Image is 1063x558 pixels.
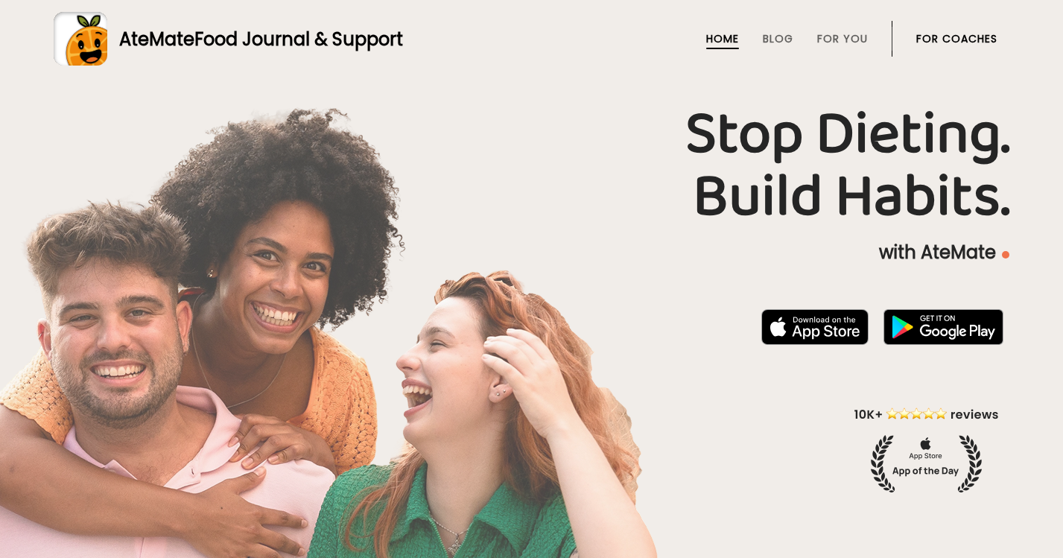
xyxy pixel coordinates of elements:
a: AteMateFood Journal & Support [54,12,1009,66]
a: Blog [763,33,793,45]
p: with AteMate [54,241,1009,264]
a: Home [706,33,739,45]
a: For Coaches [916,33,997,45]
a: For You [817,33,868,45]
div: AteMate [107,26,403,52]
h1: Stop Dieting. Build Habits. [54,104,1009,229]
span: Food Journal & Support [194,27,403,51]
img: home-hero-appoftheday.png [843,405,1009,492]
img: badge-download-apple.svg [761,309,869,345]
img: badge-download-google.png [883,309,1003,345]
